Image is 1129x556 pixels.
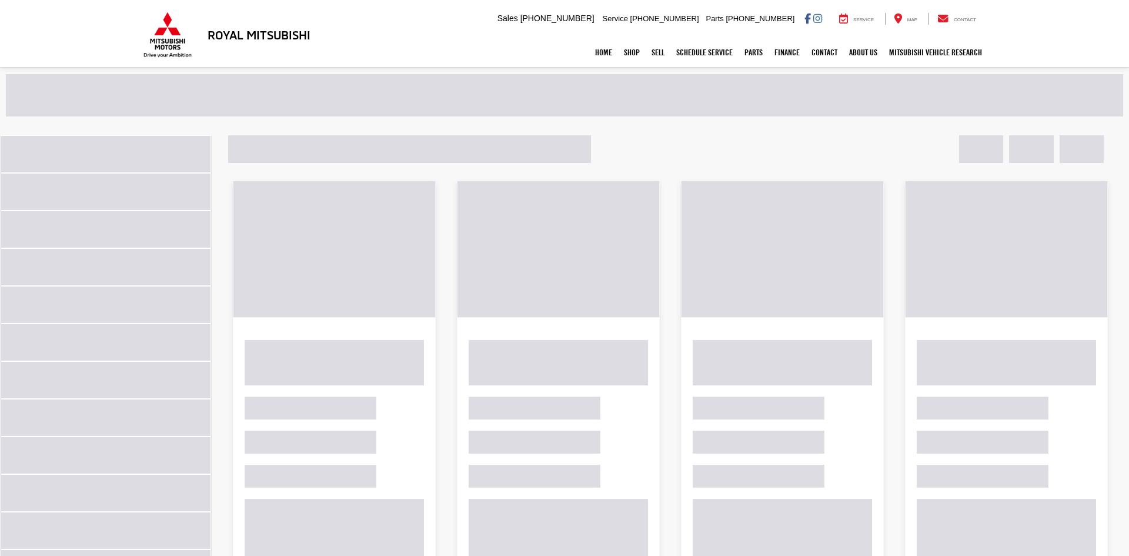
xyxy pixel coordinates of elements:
[630,14,699,23] span: [PHONE_NUMBER]
[769,38,806,67] a: Finance
[603,14,628,23] span: Service
[883,38,988,67] a: Mitsubishi Vehicle Research
[806,38,843,67] a: Contact
[954,17,976,22] span: Contact
[928,13,985,25] a: Contact
[706,14,723,23] span: Parts
[618,38,646,67] a: Shop
[813,14,822,23] a: Instagram: Click to visit our Instagram page
[670,38,739,67] a: Schedule Service: Opens in a new tab
[726,14,794,23] span: [PHONE_NUMBER]
[208,28,310,41] h3: Royal Mitsubishi
[885,13,926,25] a: Map
[907,17,917,22] span: Map
[830,13,883,25] a: Service
[853,17,874,22] span: Service
[804,14,811,23] a: Facebook: Click to visit our Facebook page
[646,38,670,67] a: Sell
[520,14,594,23] span: [PHONE_NUMBER]
[497,14,518,23] span: Sales
[589,38,618,67] a: Home
[843,38,883,67] a: About Us
[739,38,769,67] a: Parts: Opens in a new tab
[141,12,194,58] img: Mitsubishi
